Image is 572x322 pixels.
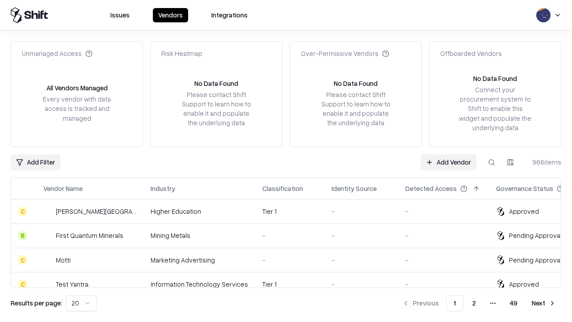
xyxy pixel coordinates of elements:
[151,280,248,289] div: Information Technology Services
[194,79,238,88] div: No Data Found
[509,255,562,265] div: Pending Approval
[262,207,317,216] div: Tier 1
[332,184,377,193] div: Identity Source
[46,83,108,93] div: All Vendors Managed
[405,231,482,240] div: -
[56,231,123,240] div: First Quantum Minerals
[151,184,175,193] div: Industry
[332,255,391,265] div: -
[18,255,27,264] div: C
[18,207,27,216] div: C
[262,184,303,193] div: Classification
[509,231,562,240] div: Pending Approval
[151,231,248,240] div: Mining Metals
[43,231,52,240] img: First Quantum Minerals
[151,207,248,216] div: Higher Education
[105,8,135,22] button: Issues
[458,85,532,132] div: Connect your procurement system to Shift to enable this widget and populate the underlying data
[262,280,317,289] div: Tier 1
[301,49,389,58] div: Over-Permissive Vendors
[179,90,253,128] div: Please contact Shift Support to learn how to enable it and populate the underlying data
[332,207,391,216] div: -
[421,154,476,170] a: Add Vendor
[334,79,378,88] div: No Data Found
[11,154,60,170] button: Add Filter
[18,231,27,240] div: B
[43,184,83,193] div: Vendor Name
[440,49,502,58] div: Offboarded Vendors
[18,280,27,288] div: C
[509,207,539,216] div: Approved
[319,90,393,128] div: Please contact Shift Support to learn how to enable it and populate the underlying data
[43,280,52,288] img: Test Yantra
[40,94,114,123] div: Every vendor with data access is tracked and managed
[526,295,561,311] button: Next
[509,280,539,289] div: Approved
[262,255,317,265] div: -
[446,295,463,311] button: 1
[405,184,457,193] div: Detected Access
[496,184,553,193] div: Governance Status
[526,157,561,167] div: 966 items
[56,280,88,289] div: Test Yantra
[43,255,52,264] img: Motti
[503,295,525,311] button: 49
[206,8,253,22] button: Integrations
[56,255,71,265] div: Motti
[153,8,188,22] button: Vendors
[11,298,62,308] p: Results per page:
[473,74,517,83] div: No Data Found
[262,231,317,240] div: -
[56,207,136,216] div: [PERSON_NAME][GEOGRAPHIC_DATA]
[151,255,248,265] div: Marketing Advertising
[161,49,202,58] div: Risk Heatmap
[22,49,93,58] div: Unmanaged Access
[43,207,52,216] img: Reichman University
[405,207,482,216] div: -
[332,231,391,240] div: -
[397,295,561,311] nav: pagination
[405,280,482,289] div: -
[332,280,391,289] div: -
[405,255,482,265] div: -
[465,295,483,311] button: 2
